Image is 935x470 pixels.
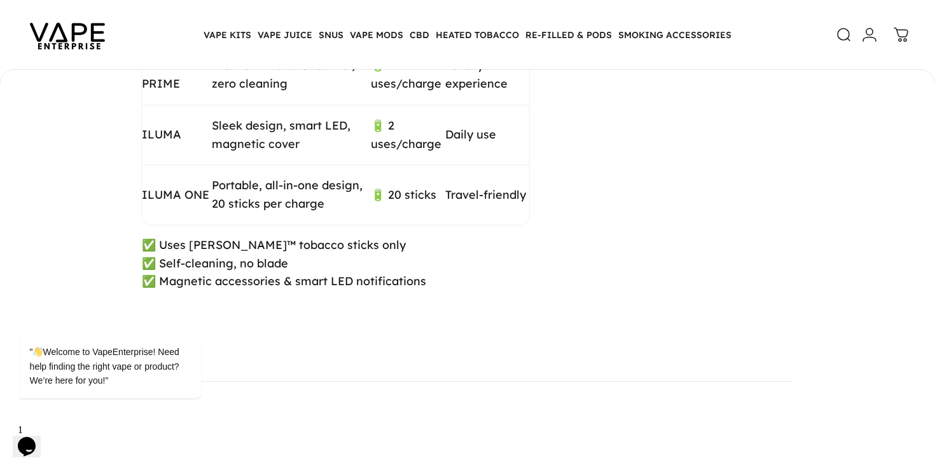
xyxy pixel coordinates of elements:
span: 🔋 2 uses/charge [371,118,441,151]
span: ILUMA [142,127,181,142]
span: ✅ Uses [PERSON_NAME]™ tobacco sticks only [142,238,406,252]
summary: VAPE JUICE [254,22,315,48]
span: ILUMA ONE [142,187,209,202]
summary: SMOKING ACCESSORIES [615,22,735,48]
summary: SNUS [315,22,347,48]
span: Travel-friendly [445,187,526,202]
span: Daily use [445,127,496,142]
span: Portable, all-in-one design, 20 sticks per charge [212,178,363,211]
span: ✅ Magnetic accessories & smart LED notifications [142,274,426,288]
summary: CBD [406,22,433,48]
summary: VAPE MODS [347,22,406,48]
span: 🔋 2 uses/charge [371,58,441,91]
summary: HEATED TOBACCO [433,22,522,48]
span: 🔋 20 sticks [371,187,436,202]
summary: VAPE KITS [200,22,254,48]
img: Vape Enterprise [10,5,125,65]
span: Luxury experience [445,58,508,91]
span: Sleek design, smart LED, magnetic cover [212,118,350,151]
nav: Primary [200,22,735,48]
span: Premium metal & leather, zero cleaning [212,58,355,91]
summary: RE-FILLED & PODS [522,22,615,48]
span: ILUMA PRIME [142,58,181,91]
iframe: chat widget [13,220,242,413]
a: 0 items [887,21,915,49]
iframe: chat widget [13,419,53,457]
